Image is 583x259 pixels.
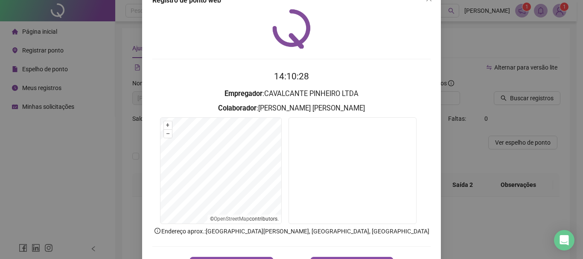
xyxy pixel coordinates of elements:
button: + [164,121,172,129]
h3: : CAVALCANTE PINHEIRO LTDA [152,88,431,99]
p: Endereço aprox. : [GEOGRAPHIC_DATA][PERSON_NAME], [GEOGRAPHIC_DATA], [GEOGRAPHIC_DATA] [152,227,431,236]
a: OpenStreetMap [214,216,249,222]
span: info-circle [154,227,161,235]
strong: Colaborador [218,104,257,112]
div: Open Intercom Messenger [554,230,574,250]
button: – [164,130,172,138]
h3: : [PERSON_NAME] [PERSON_NAME] [152,103,431,114]
img: QRPoint [272,9,311,49]
li: © contributors. [210,216,279,222]
strong: Empregador [224,90,262,98]
time: 14:10:28 [274,71,309,81]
